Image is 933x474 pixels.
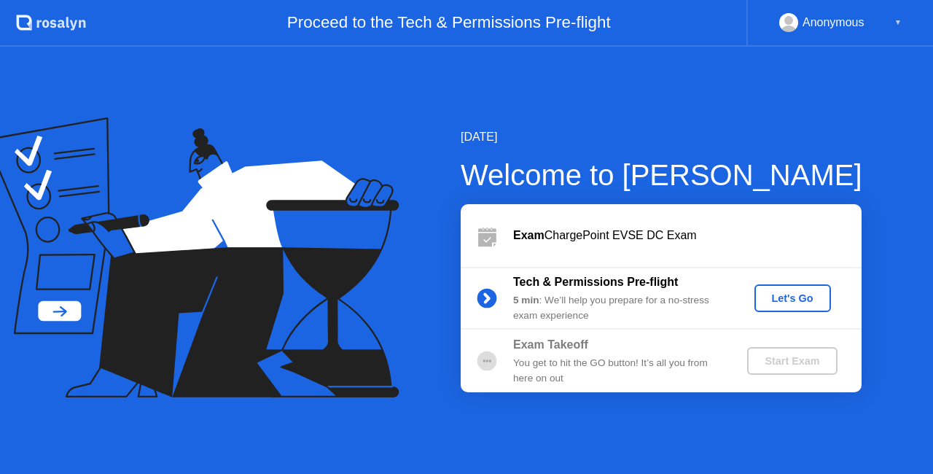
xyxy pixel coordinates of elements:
div: : We’ll help you prepare for a no-stress exam experience [513,293,723,323]
b: 5 min [513,295,539,306]
button: Let's Go [754,284,831,312]
b: Exam Takeoff [513,338,588,351]
div: Let's Go [760,292,825,304]
div: [DATE] [461,128,862,146]
button: Start Exam [747,347,837,375]
b: Tech & Permissions Pre-flight [513,276,678,288]
div: Start Exam [753,355,831,367]
div: Welcome to [PERSON_NAME] [461,153,862,197]
div: ChargePoint EVSE DC Exam [513,227,862,244]
div: Anonymous [803,13,864,32]
b: Exam [513,229,544,241]
div: ▼ [894,13,902,32]
div: You get to hit the GO button! It’s all you from here on out [513,356,723,386]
